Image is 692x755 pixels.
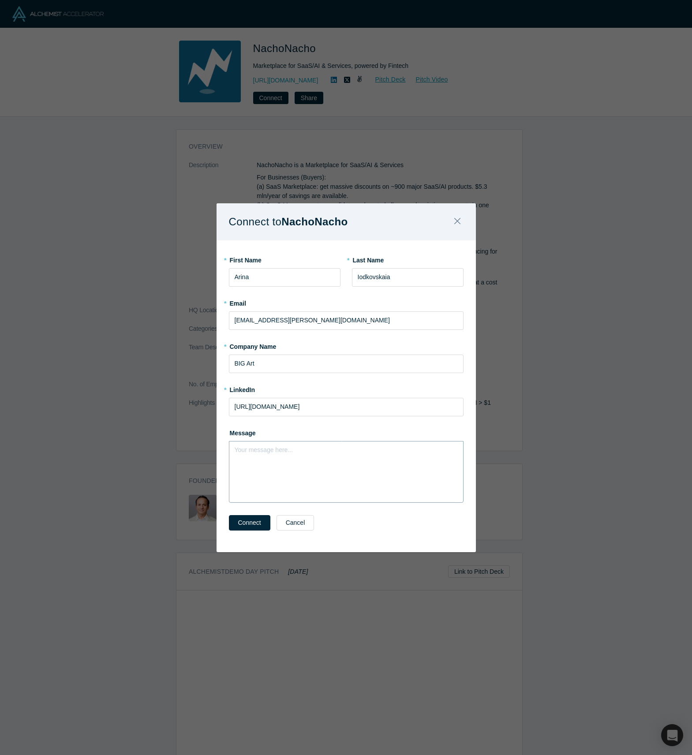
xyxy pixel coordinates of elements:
button: Close [448,213,467,232]
label: Company Name [229,339,464,351]
label: LinkedIn [229,382,255,395]
label: First Name [229,253,340,265]
label: Email [229,296,464,308]
div: rdw-wrapper [229,441,464,503]
label: Last Name [352,253,464,265]
h1: Connect to [229,213,363,231]
button: Cancel [277,515,314,531]
button: Connect [229,515,270,531]
label: Message [229,426,464,438]
b: NachoNacho [281,216,348,228]
div: rdw-editor [235,444,458,453]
